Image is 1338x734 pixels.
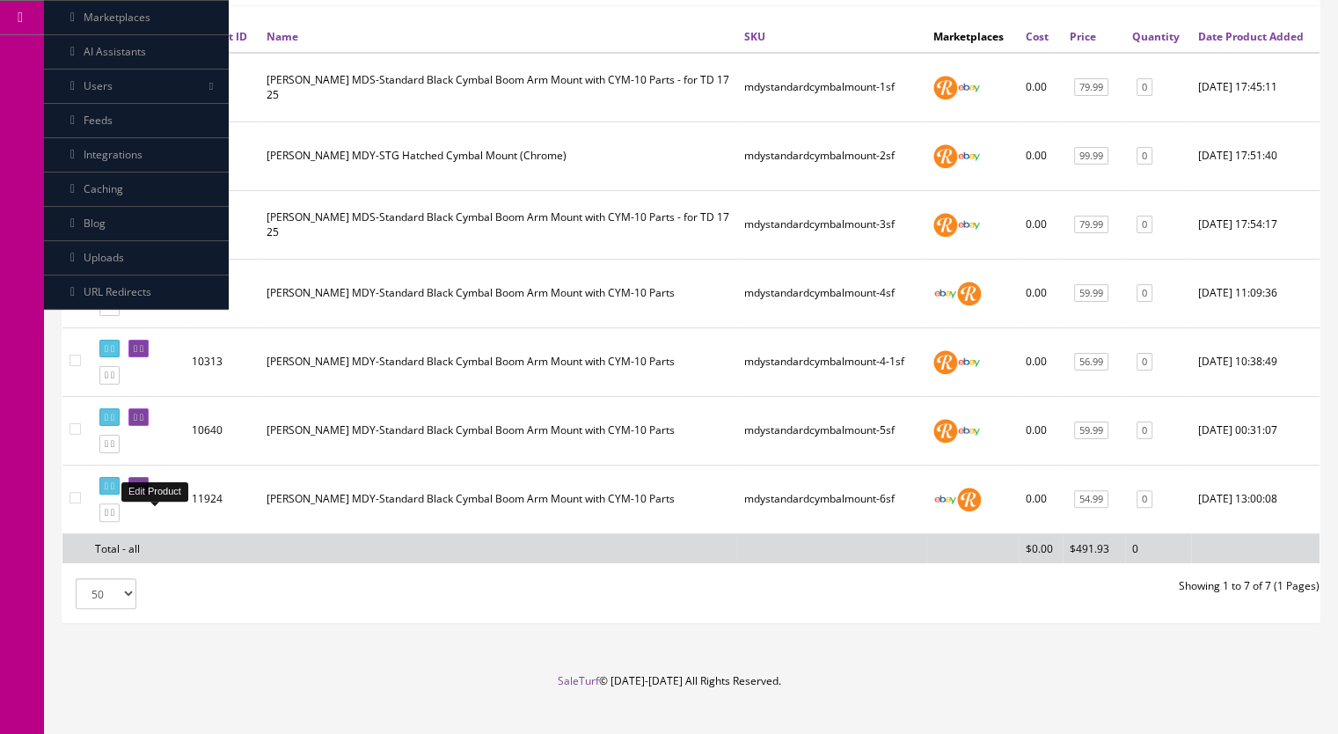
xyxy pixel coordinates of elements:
img: ebay [957,350,981,374]
td: Total - all [88,533,185,563]
img: reverb [957,282,981,305]
a: Price [1070,29,1096,44]
a: Integrations [44,138,229,172]
td: mdystandardcymbalmount-4sf [737,259,926,327]
a: Uploads [44,241,229,275]
div: Showing 1 to 7 of 7 (1 Pages) [691,578,1334,594]
td: 2021-08-02 17:45:11 [1191,53,1320,122]
td: 11924 [185,465,260,533]
td: 2025-06-26 13:00:08 [1191,465,1320,533]
td: mdystandardcymbalmount-4-1sf [737,327,926,396]
img: reverb [933,419,957,443]
img: reverb [933,213,957,237]
td: Roland MDY-Standard Black Cymbal Boom Arm Mount with CYM-10 Parts [260,396,737,465]
a: Quantity [1132,29,1180,44]
a: Feeds [44,104,229,138]
td: 10313 [185,327,260,396]
a: Date Product Added [1198,29,1304,44]
img: ebay [957,144,981,168]
a: Caching [44,172,229,207]
td: mdystandardcymbalmount-1sf [737,53,926,122]
td: 0.00 [1019,327,1063,396]
a: Users [44,70,229,104]
img: ebay [957,76,981,99]
td: 2024-05-20 00:31:07 [1191,396,1320,465]
th: Marketplaces [926,20,1019,52]
a: 59.99 [1074,284,1108,303]
a: 0 [1137,353,1152,371]
a: 0 [1137,490,1152,509]
a: 79.99 [1074,78,1108,97]
a: 0 [1137,284,1152,303]
a: 99.99 [1074,147,1108,165]
td: Roland MDS-Standard Black Cymbal Boom Arm Mount with CYM-10 Parts - for TD 17 25 [260,53,737,122]
td: mdystandardcymbalmount-5sf [737,396,926,465]
td: mdystandardcymbalmount-3sf [737,190,926,259]
td: 0.00 [1019,53,1063,122]
img: reverb [933,350,957,374]
td: 0.00 [1019,190,1063,259]
td: 10640 [185,396,260,465]
td: 2021-08-02 17:54:17 [1191,190,1320,259]
a: 0 [1137,78,1152,97]
td: Roland MDY-Standard Black Cymbal Boom Arm Mount with CYM-10 Parts [260,327,737,396]
a: 54.99 [1074,490,1108,509]
td: 0.00 [1019,121,1063,190]
td: Roland MDY-Standard Black Cymbal Boom Arm Mount with CYM-10 Parts [260,259,737,327]
td: mdystandardcymbalmount-6sf [737,465,926,533]
a: SaleTurf [558,673,599,688]
td: mdystandardcymbalmount-2sf [737,121,926,190]
td: $0.00 [1019,533,1063,563]
img: ebay [933,282,957,305]
a: Blog [44,207,229,241]
td: 0.00 [1019,465,1063,533]
td: 0.00 [1019,259,1063,327]
a: SKU [744,29,765,44]
a: 0 [1137,216,1152,234]
img: ebay [933,488,957,511]
a: 56.99 [1074,353,1108,371]
td: 2023-10-26 11:09:36 [1191,259,1320,327]
td: 0 [1125,533,1191,563]
a: 0 [1137,422,1152,440]
td: 0.00 [1019,396,1063,465]
td: 2024-03-19 10:38:49 [1191,327,1320,396]
a: Name [267,29,298,44]
a: Marketplaces [44,1,229,35]
a: 0 [1137,147,1152,165]
a: 59.99 [1074,422,1108,440]
td: Roland MDY-STG Hatched Cymbal Mount (Chrome) [260,121,737,190]
img: reverb [933,76,957,99]
td: 2021-08-02 17:51:40 [1191,121,1320,190]
img: ebay [957,419,981,443]
img: reverb [957,488,981,511]
td: Roland MDS-Standard Black Cymbal Boom Arm Mount with CYM-10 Parts - for TD 17 25 [260,190,737,259]
td: $491.93 [1063,533,1125,563]
a: URL Redirects [44,275,229,310]
td: Roland MDY-Standard Black Cymbal Boom Arm Mount with CYM-10 Parts [260,465,737,533]
a: Cost [1026,29,1049,44]
a: 79.99 [1074,216,1108,234]
img: ebay [957,213,981,237]
div: Edit Product [121,482,188,501]
img: reverb [933,144,957,168]
a: AI Assistants [44,35,229,70]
